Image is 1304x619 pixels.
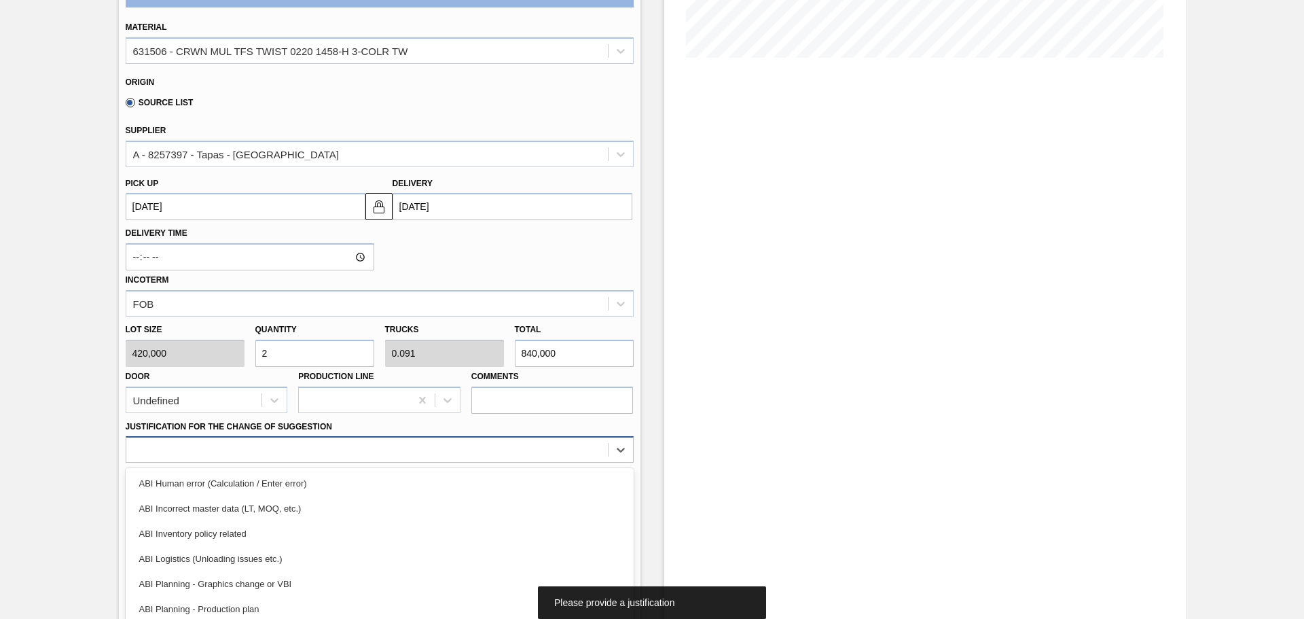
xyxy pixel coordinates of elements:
label: Production Line [298,372,374,381]
label: Pick up [126,179,159,188]
input: mm/dd/yyyy [393,193,632,220]
div: 631506 - CRWN MUL TFS TWIST 0220 1458-H 3-COLR TW [133,45,408,56]
label: Observation [126,466,634,486]
label: Comments [471,367,634,387]
div: ABI Incorrect master data (LT, MOQ, etc.) [126,496,634,521]
div: Undefined [133,394,179,406]
div: A - 8257397 - Tapas - [GEOGRAPHIC_DATA] [133,148,339,160]
label: Total [515,325,541,334]
div: FOB [133,298,154,309]
label: Source List [126,98,194,107]
label: Supplier [126,126,166,135]
button: locked [365,193,393,220]
label: Delivery [393,179,433,188]
div: ABI Planning - Graphics change or VBI [126,571,634,597]
label: Material [126,22,167,32]
label: Delivery Time [126,224,374,243]
label: Lot size [126,320,244,340]
label: Origin [126,77,155,87]
label: Trucks [385,325,419,334]
div: ABI Logistics (Unloading issues etc.) [126,546,634,571]
span: Please provide a justification [554,597,674,608]
div: ABI Inventory policy related [126,521,634,546]
label: Quantity [255,325,297,334]
label: Justification for the Change of Suggestion [126,422,332,431]
img: locked [371,198,387,215]
label: Incoterm [126,275,169,285]
div: ABI Human error (Calculation / Enter error) [126,471,634,496]
input: mm/dd/yyyy [126,193,365,220]
label: Door [126,372,150,381]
